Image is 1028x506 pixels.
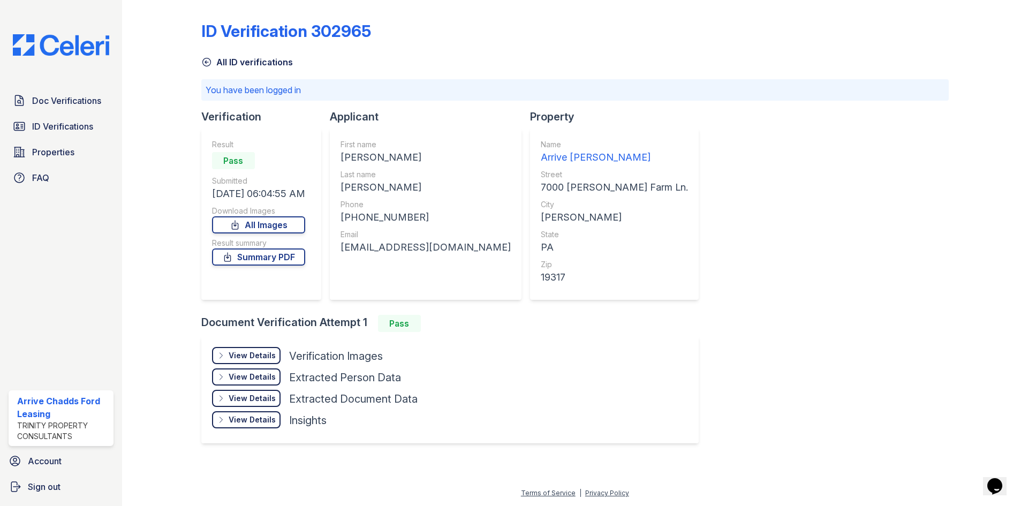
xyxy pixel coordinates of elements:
[289,413,327,428] div: Insights
[212,216,305,233] a: All Images
[541,180,688,195] div: 7000 [PERSON_NAME] Farm Ln.
[32,171,49,184] span: FAQ
[9,116,114,137] a: ID Verifications
[28,455,62,467] span: Account
[32,146,74,158] span: Properties
[289,370,401,385] div: Extracted Person Data
[541,139,688,150] div: Name
[212,152,255,169] div: Pass
[206,84,944,96] p: You have been logged in
[541,150,688,165] div: Arrive [PERSON_NAME]
[9,167,114,188] a: FAQ
[229,393,276,404] div: View Details
[579,489,581,497] div: |
[341,150,511,165] div: [PERSON_NAME]
[4,450,118,472] a: Account
[229,372,276,382] div: View Details
[201,21,371,41] div: ID Verification 302965
[330,109,530,124] div: Applicant
[212,206,305,216] div: Download Images
[289,391,418,406] div: Extracted Document Data
[4,476,118,497] a: Sign out
[341,169,511,180] div: Last name
[201,56,293,69] a: All ID verifications
[212,248,305,266] a: Summary PDF
[378,315,421,332] div: Pass
[341,139,511,150] div: First name
[9,141,114,163] a: Properties
[212,139,305,150] div: Result
[32,120,93,133] span: ID Verifications
[212,176,305,186] div: Submitted
[341,199,511,210] div: Phone
[28,480,61,493] span: Sign out
[9,90,114,111] a: Doc Verifications
[541,210,688,225] div: [PERSON_NAME]
[17,420,109,442] div: Trinity Property Consultants
[341,180,511,195] div: [PERSON_NAME]
[541,139,688,165] a: Name Arrive [PERSON_NAME]
[541,169,688,180] div: Street
[541,259,688,270] div: Zip
[201,315,707,332] div: Document Verification Attempt 1
[341,210,511,225] div: [PHONE_NUMBER]
[201,109,330,124] div: Verification
[521,489,576,497] a: Terms of Service
[289,349,383,364] div: Verification Images
[341,229,511,240] div: Email
[229,414,276,425] div: View Details
[17,395,109,420] div: Arrive Chadds Ford Leasing
[530,109,707,124] div: Property
[229,350,276,361] div: View Details
[541,229,688,240] div: State
[212,186,305,201] div: [DATE] 06:04:55 AM
[212,238,305,248] div: Result summary
[32,94,101,107] span: Doc Verifications
[341,240,511,255] div: [EMAIL_ADDRESS][DOMAIN_NAME]
[541,270,688,285] div: 19317
[585,489,629,497] a: Privacy Policy
[983,463,1017,495] iframe: chat widget
[541,199,688,210] div: City
[4,34,118,56] img: CE_Logo_Blue-a8612792a0a2168367f1c8372b55b34899dd931a85d93a1a3d3e32e68fde9ad4.png
[541,240,688,255] div: PA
